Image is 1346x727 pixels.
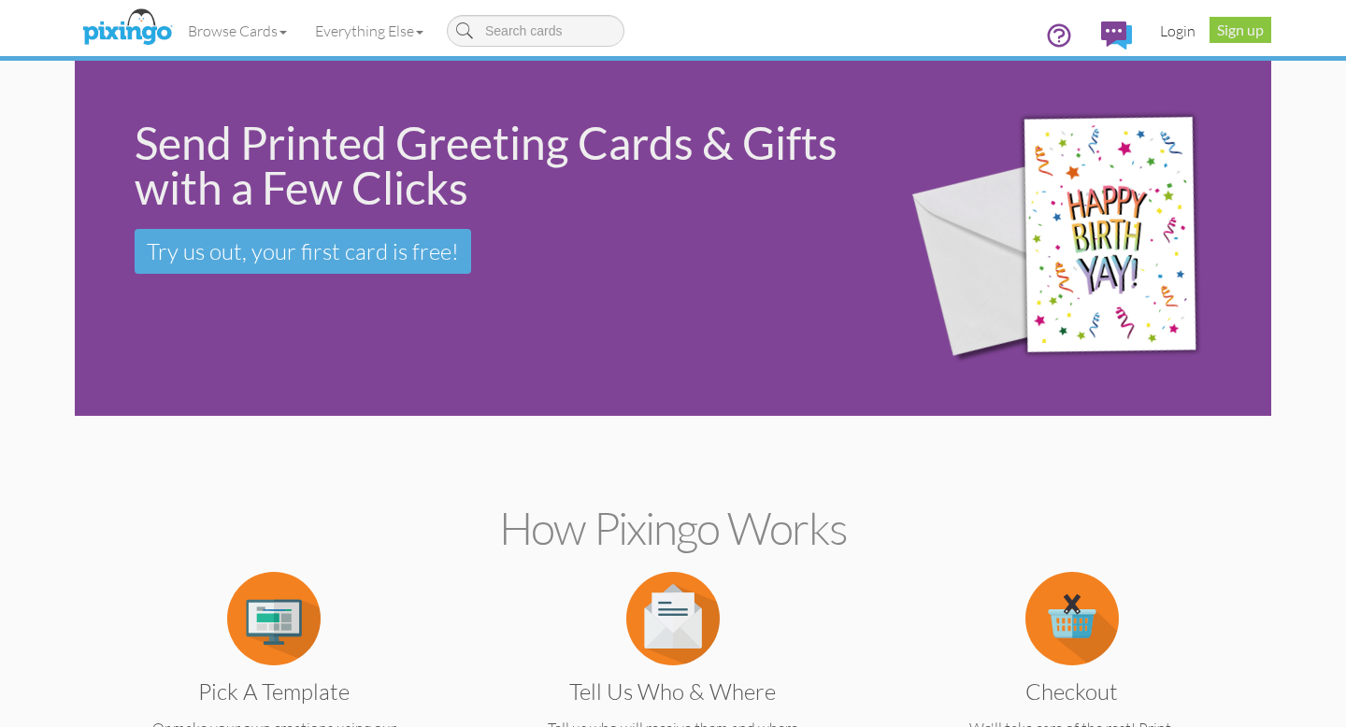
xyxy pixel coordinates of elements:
a: Try us out, your first card is free! [135,229,471,274]
img: item.alt [626,572,720,665]
img: comments.svg [1101,21,1132,50]
iframe: Chat [1345,726,1346,727]
img: 942c5090-71ba-4bfc-9a92-ca782dcda692.png [883,65,1267,412]
h3: Checkout [919,679,1224,704]
span: Try us out, your first card is free! [147,237,459,265]
h3: Pick a Template [122,679,427,704]
a: Login [1146,7,1210,54]
img: item.alt [1025,572,1119,665]
h2: How Pixingo works [107,504,1239,553]
a: Browse Cards [174,7,301,54]
a: Everything Else [301,7,437,54]
a: Sign up [1210,17,1271,43]
input: Search cards [447,15,624,47]
h3: Tell us Who & Where [520,679,825,704]
img: item.alt [227,572,321,665]
img: pixingo logo [78,5,177,51]
div: Send Printed Greeting Cards & Gifts with a Few Clicks [135,121,857,210]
